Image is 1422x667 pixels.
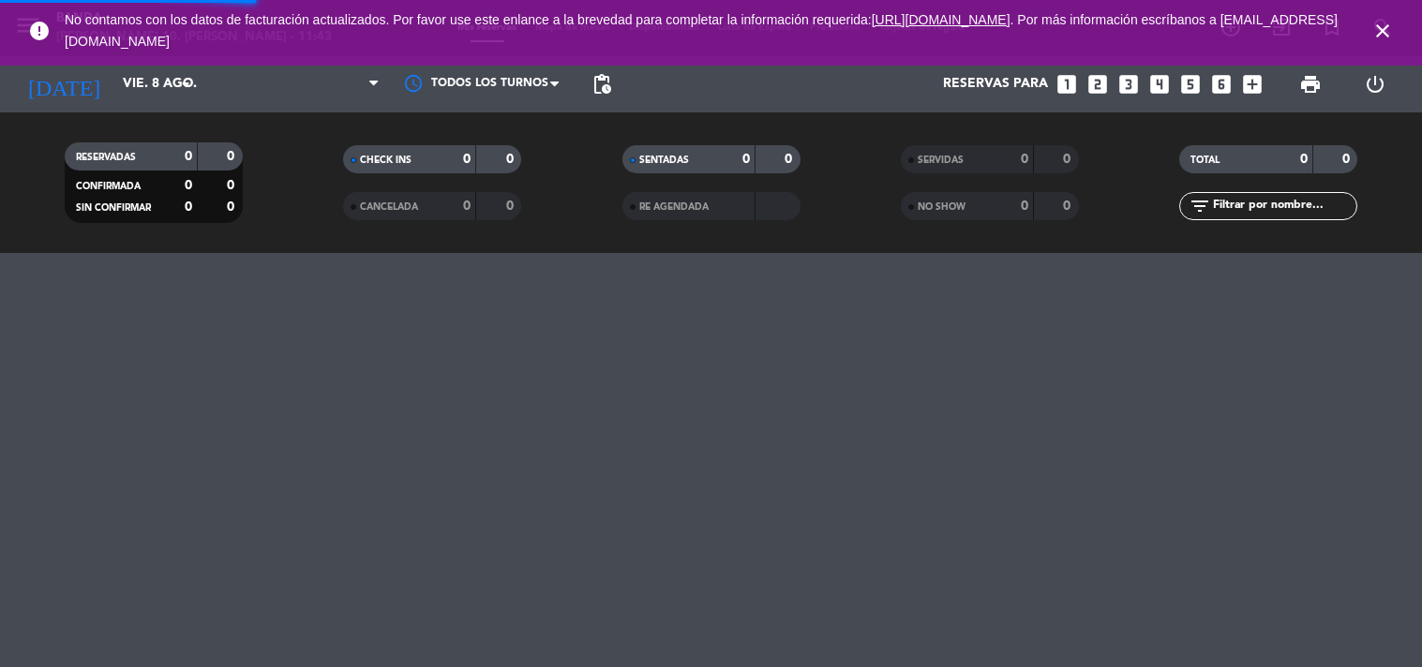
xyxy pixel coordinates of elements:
[1085,72,1110,96] i: looks_two
[1063,153,1074,166] strong: 0
[65,12,1338,49] a: . Por más información escríbanos a [EMAIL_ADDRESS][DOMAIN_NAME]
[1021,200,1028,213] strong: 0
[227,150,238,163] strong: 0
[591,73,613,96] span: pending_actions
[1147,72,1172,96] i: looks_4
[1343,56,1408,112] div: LOG OUT
[1189,195,1211,217] i: filter_list
[1209,72,1234,96] i: looks_6
[463,153,471,166] strong: 0
[65,12,1338,49] span: No contamos con los datos de facturación actualizados. Por favor use este enlance a la brevedad p...
[742,153,750,166] strong: 0
[1371,20,1394,42] i: close
[1178,72,1203,96] i: looks_5
[185,200,192,214] strong: 0
[1240,72,1265,96] i: add_box
[639,202,709,212] span: RE AGENDADA
[943,77,1048,92] span: Reservas para
[463,200,471,213] strong: 0
[76,182,141,191] span: CONFIRMADA
[227,200,238,214] strong: 0
[76,203,151,213] span: SIN CONFIRMAR
[185,150,192,163] strong: 0
[174,73,197,96] i: arrow_drop_down
[76,153,136,162] span: RESERVADAS
[28,20,51,42] i: error
[506,153,517,166] strong: 0
[785,153,796,166] strong: 0
[14,64,113,105] i: [DATE]
[1299,73,1322,96] span: print
[639,156,689,165] span: SENTADAS
[185,179,192,192] strong: 0
[1190,156,1220,165] span: TOTAL
[918,202,965,212] span: NO SHOW
[1116,72,1141,96] i: looks_3
[360,156,412,165] span: CHECK INS
[1021,153,1028,166] strong: 0
[872,12,1010,27] a: [URL][DOMAIN_NAME]
[227,179,238,192] strong: 0
[1055,72,1079,96] i: looks_one
[1364,73,1386,96] i: power_settings_new
[1063,200,1074,213] strong: 0
[1300,153,1308,166] strong: 0
[918,156,964,165] span: SERVIDAS
[1342,153,1354,166] strong: 0
[506,200,517,213] strong: 0
[360,202,418,212] span: CANCELADA
[1211,196,1356,216] input: Filtrar por nombre...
